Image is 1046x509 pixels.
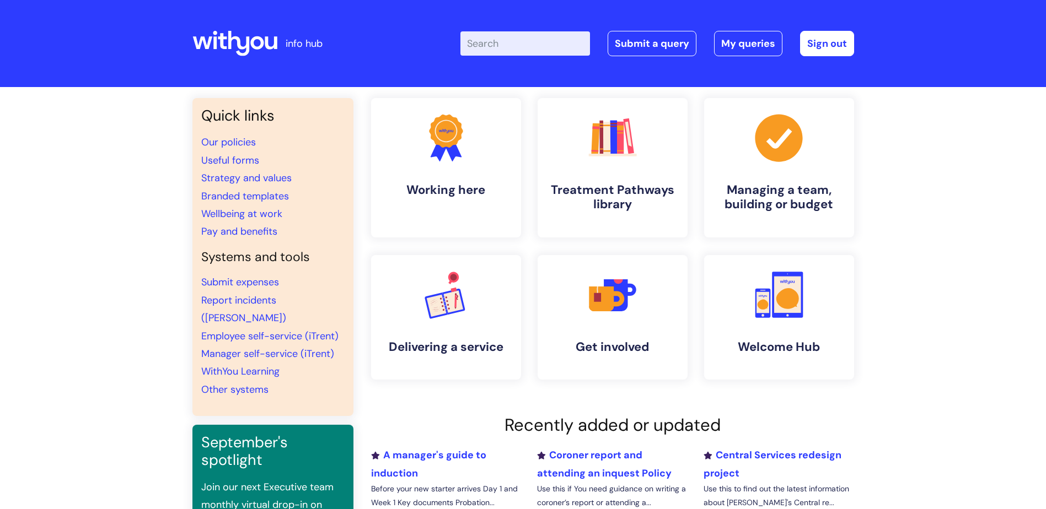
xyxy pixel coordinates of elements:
[201,154,259,167] a: Useful forms
[201,107,345,124] h3: Quick links
[201,365,280,378] a: WithYou Learning
[380,340,512,354] h4: Delivering a service
[201,434,345,469] h3: September's spotlight
[704,255,854,380] a: Welcome Hub
[201,383,269,396] a: Other systems
[371,98,521,237] a: Working here
[704,98,854,237] a: Managing a team, building or budget
[546,183,679,212] h4: Treatment Pathways library
[546,340,679,354] h4: Get involved
[286,35,323,52] p: info hub
[538,98,688,237] a: Treatment Pathways library
[371,448,486,479] a: A manager's guide to induction
[714,31,782,56] a: My queries
[201,347,334,360] a: Manager self-service (iTrent)
[201,171,292,185] a: Strategy and values
[201,275,279,289] a: Submit expenses
[800,31,854,56] a: Sign out
[201,250,345,265] h4: Systems and tools
[537,448,672,479] a: Coroner report and attending an inquest Policy
[608,31,696,56] a: Submit a query
[371,415,854,435] h2: Recently added or updated
[713,183,845,212] h4: Managing a team, building or budget
[201,329,339,343] a: Employee self-service (iTrent)
[460,31,590,56] input: Search
[201,294,286,324] a: Report incidents ([PERSON_NAME])
[371,255,521,380] a: Delivering a service
[704,448,841,479] a: Central Services redesign project
[201,189,289,203] a: Branded templates
[380,183,512,197] h4: Working here
[201,207,282,220] a: Wellbeing at work
[201,136,256,149] a: Our policies
[460,31,854,56] div: | -
[201,225,277,238] a: Pay and benefits
[538,255,688,380] a: Get involved
[713,340,845,354] h4: Welcome Hub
